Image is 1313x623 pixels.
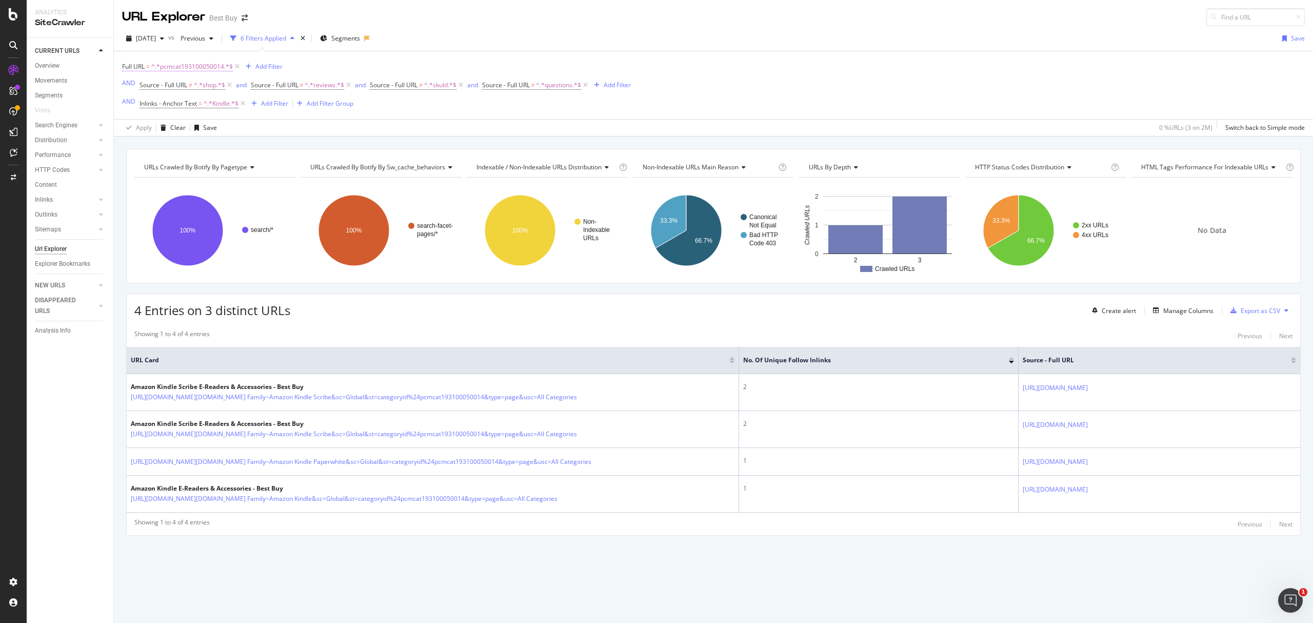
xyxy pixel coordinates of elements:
[633,186,794,275] svg: A chart.
[641,159,777,176] h4: Non-Indexable URLs Main Reason
[255,62,283,71] div: Add Filter
[35,46,79,56] div: CURRENT URLS
[1149,304,1213,317] button: Manage Columns
[300,81,304,89] span: ≠
[35,209,96,220] a: Outlinks
[331,34,360,43] span: Segments
[35,194,96,205] a: Inlinks
[134,186,295,275] svg: A chart.
[1082,222,1108,229] text: 2xx URLs
[35,244,67,255] div: Url Explorer
[35,280,96,291] a: NEW URLS
[35,259,90,269] div: Explorer Bookmarks
[419,81,423,89] span: ≠
[131,382,622,392] div: Amazon Kindle Scribe E-Readers & Accessories - Best Buy
[35,61,106,71] a: Overview
[140,81,187,89] span: Source - Full URL
[1082,231,1108,239] text: 4xx URLs
[35,135,96,146] a: Distribution
[35,75,106,86] a: Movements
[35,90,106,101] a: Segments
[815,193,819,200] text: 2
[1221,120,1305,136] button: Switch back to Simple mode
[1278,30,1305,47] button: Save
[134,302,290,319] span: 4 Entries on 3 distinct URLs
[35,61,59,71] div: Overview
[346,227,362,234] text: 100%
[35,295,87,317] div: DISAPPEARED URLS
[140,99,197,108] span: Inlinks - Anchor Text
[146,62,150,71] span: =
[35,90,63,101] div: Segments
[35,8,105,17] div: Analytics
[1226,302,1280,319] button: Export as CSV
[242,61,283,73] button: Add Filter
[355,81,366,89] div: and
[35,150,71,161] div: Performance
[122,79,135,87] div: AND
[251,226,273,233] text: search/*
[536,78,581,92] span: ^.*questions.*$
[35,224,96,235] a: Sitemaps
[1279,520,1292,529] div: Next
[583,235,599,242] text: URLs
[131,429,577,439] a: [URL][DOMAIN_NAME][DOMAIN_NAME] Family~Amazon Kindle Scribe&sc=Global&st=categoryid%24pcmcat19310...
[809,163,851,171] span: URLs by Depth
[122,30,168,47] button: [DATE]
[660,217,678,224] text: 33.3%
[35,165,70,176] div: HTTP Codes
[168,33,176,42] span: vs
[1225,123,1305,132] div: Switch back to Simple mode
[815,222,819,229] text: 1
[973,159,1109,176] h4: HTTP Status Codes Distribution
[1198,225,1226,236] span: No Data
[144,163,247,171] span: URLs Crawled By Botify By pagetype
[1279,332,1292,340] div: Next
[1279,329,1292,342] button: Next
[35,150,96,161] a: Performance
[301,186,462,275] div: A chart.
[35,120,96,131] a: Search Engines
[1241,306,1280,315] div: Export as CSV
[1279,518,1292,530] button: Next
[189,81,192,89] span: ≠
[467,80,478,90] button: and
[749,231,778,239] text: Bad HTTP
[743,356,993,365] span: No. of Unique Follow Inlinks
[35,295,96,317] a: DISAPPEARED URLS
[241,34,286,43] div: 6 Filters Applied
[316,30,364,47] button: Segments
[1139,159,1284,176] h4: HTML Tags Performance for Indexable URLs
[35,105,61,116] a: Visits
[467,186,628,275] svg: A chart.
[743,456,1014,465] div: 1
[604,81,631,89] div: Add Filter
[198,99,202,108] span: =
[965,186,1126,275] svg: A chart.
[310,163,445,171] span: URLs Crawled By Botify By sw_cache_behaviors
[355,80,366,90] button: and
[1023,383,1088,393] a: [URL][DOMAIN_NAME]
[531,81,535,89] span: ≠
[875,265,914,272] text: Crawled URLs
[35,46,96,56] a: CURRENT URLS
[1278,588,1303,613] iframe: Intercom live chat
[807,159,951,176] h4: URLs by Depth
[35,75,67,86] div: Movements
[35,280,65,291] div: NEW URLS
[1238,520,1262,529] div: Previous
[799,186,960,275] svg: A chart.
[122,62,145,71] span: Full URL
[1027,237,1045,244] text: 66.7%
[743,484,1014,493] div: 1
[134,329,210,342] div: Showing 1 to 4 of 4 entries
[1023,356,1276,365] span: Source - Full URL
[136,34,156,43] span: 2025 Aug. 5th
[749,222,777,229] text: Not Equal
[122,120,152,136] button: Apply
[307,99,353,108] div: Add Filter Group
[35,120,77,131] div: Search Engines
[474,159,617,176] h4: Indexable / Non-Indexable URLs Distribution
[1299,588,1307,596] span: 1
